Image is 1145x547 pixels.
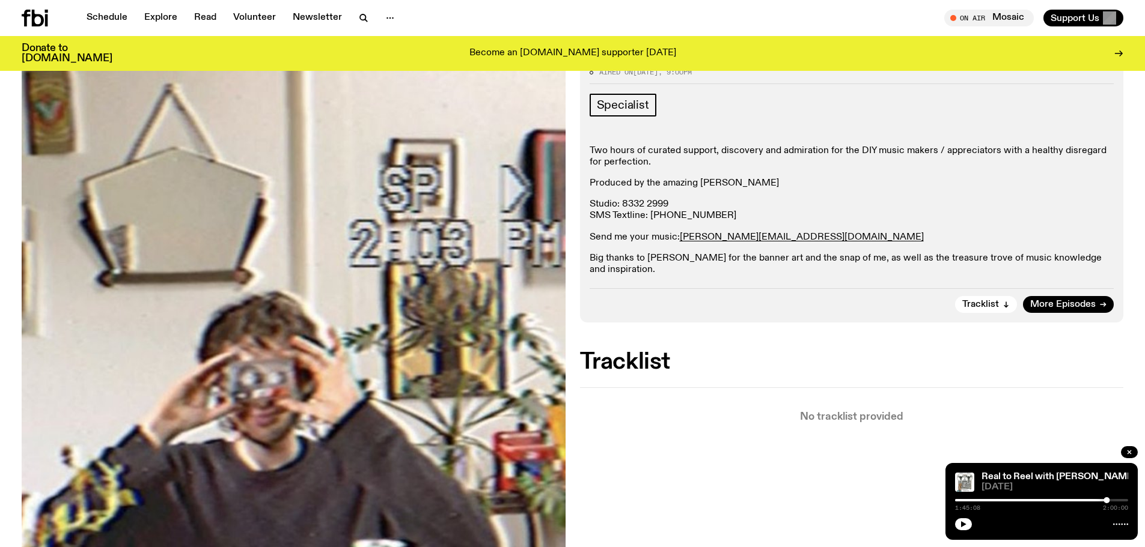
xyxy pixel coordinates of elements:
[982,472,1136,482] a: Real to Reel with [PERSON_NAME]
[580,412,1124,422] p: No tracklist provided
[955,505,980,511] span: 1:45:08
[469,48,676,59] p: Become an [DOMAIN_NAME] supporter [DATE]
[982,483,1128,492] span: [DATE]
[187,10,224,26] a: Read
[599,67,633,77] span: Aired on
[944,10,1034,26] button: On AirMosaic
[590,199,1114,222] p: Studio: 8332 2999 SMS Textline: [PHONE_NUMBER]
[590,253,1114,276] p: Big thanks to [PERSON_NAME] for the banner art and the snap of me, as well as the treasure trove ...
[590,94,656,116] a: Specialist
[1103,505,1128,511] span: 2:00:00
[597,98,649,112] span: Specialist
[955,296,1017,313] button: Tracklist
[680,232,924,242] a: [PERSON_NAME][EMAIL_ADDRESS][DOMAIN_NAME]
[1051,13,1099,23] span: Support Us
[285,10,349,26] a: Newsletter
[1030,300,1096,309] span: More Episodes
[1043,10,1123,26] button: Support Us
[658,67,692,77] span: , 9:00pm
[79,10,135,26] a: Schedule
[1023,296,1114,313] a: More Episodes
[137,10,185,26] a: Explore
[590,232,1114,243] p: Send me your music:
[580,351,1124,373] h2: Tracklist
[590,178,1114,189] p: Produced by the amazing [PERSON_NAME]
[633,67,658,77] span: [DATE]
[962,300,999,309] span: Tracklist
[590,145,1114,168] p: Two hours of curated support, discovery and admiration for the DIY music makers / appreciators wi...
[22,43,112,64] h3: Donate to [DOMAIN_NAME]
[226,10,283,26] a: Volunteer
